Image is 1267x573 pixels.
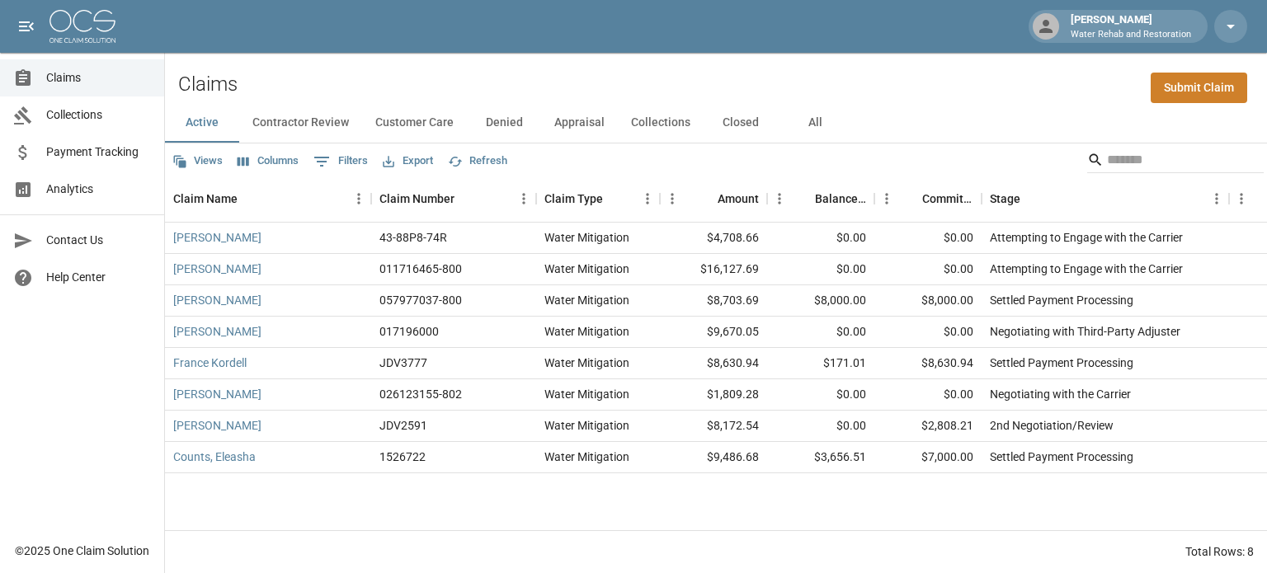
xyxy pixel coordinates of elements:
button: Menu [1204,186,1229,211]
div: Water Mitigation [544,355,629,371]
div: 011716465-800 [379,261,462,277]
button: Menu [1229,186,1254,211]
div: $8,172.54 [660,411,767,442]
div: $0.00 [874,254,982,285]
button: Show filters [309,148,372,175]
div: Water Mitigation [544,323,629,340]
button: Active [165,103,239,143]
a: [PERSON_NAME] [173,386,261,402]
div: $8,630.94 [874,348,982,379]
a: [PERSON_NAME] [173,292,261,308]
button: Refresh [444,148,511,174]
button: Views [168,148,227,174]
div: Committed Amount [922,176,973,222]
button: Collections [618,103,704,143]
a: France Kordell [173,355,247,371]
button: Sort [238,187,261,210]
button: Sort [603,187,626,210]
div: $8,703.69 [660,285,767,317]
div: JDV3777 [379,355,427,371]
div: Committed Amount [874,176,982,222]
span: Contact Us [46,232,151,249]
div: Negotiating with Third-Party Adjuster [990,323,1180,340]
img: ocs-logo-white-transparent.png [49,10,115,43]
a: [PERSON_NAME] [173,261,261,277]
div: Negotiating with the Carrier [990,386,1131,402]
div: $0.00 [767,254,874,285]
h2: Claims [178,73,238,96]
span: Claims [46,69,151,87]
div: Amount [718,176,759,222]
div: dynamic tabs [165,103,1267,143]
a: Submit Claim [1151,73,1247,103]
div: Settled Payment Processing [990,449,1133,465]
div: $9,670.05 [660,317,767,348]
span: Analytics [46,181,151,198]
button: All [778,103,852,143]
div: 2nd Negotiation/Review [990,417,1114,434]
div: Claim Number [371,176,536,222]
button: Customer Care [362,103,467,143]
div: $171.01 [767,348,874,379]
button: Sort [695,187,718,210]
button: Menu [660,186,685,211]
div: Water Mitigation [544,261,629,277]
div: $8,000.00 [874,285,982,317]
div: $1,809.28 [660,379,767,411]
span: Payment Tracking [46,143,151,161]
div: Stage [982,176,1229,222]
div: $4,708.66 [660,223,767,254]
div: $0.00 [767,411,874,442]
div: Claim Type [544,176,603,222]
div: [PERSON_NAME] [1064,12,1198,41]
div: Claim Name [165,176,371,222]
div: $0.00 [874,317,982,348]
button: Denied [467,103,541,143]
div: $0.00 [874,379,982,411]
div: $9,486.68 [660,442,767,473]
div: $8,000.00 [767,285,874,317]
div: $0.00 [767,223,874,254]
div: Balance Due [815,176,866,222]
div: 057977037-800 [379,292,462,308]
div: $8,630.94 [660,348,767,379]
button: Sort [455,187,478,210]
div: Search [1087,147,1264,176]
div: Attempting to Engage with the Carrier [990,229,1183,246]
button: open drawer [10,10,43,43]
div: $3,656.51 [767,442,874,473]
div: $7,000.00 [874,442,982,473]
span: Help Center [46,269,151,286]
div: Water Mitigation [544,292,629,308]
button: Menu [346,186,371,211]
button: Menu [874,186,899,211]
span: Collections [46,106,151,124]
button: Menu [767,186,792,211]
button: Closed [704,103,778,143]
div: $0.00 [767,317,874,348]
div: Total Rows: 8 [1185,543,1254,560]
button: Contractor Review [239,103,362,143]
div: Water Mitigation [544,386,629,402]
button: Appraisal [541,103,618,143]
button: Export [379,148,437,174]
p: Water Rehab and Restoration [1071,28,1191,42]
div: Claim Number [379,176,455,222]
div: 017196000 [379,323,439,340]
div: 43-88P8-74R [379,229,447,246]
a: [PERSON_NAME] [173,417,261,434]
div: $16,127.69 [660,254,767,285]
div: $0.00 [767,379,874,411]
div: © 2025 One Claim Solution [15,542,149,559]
button: Menu [511,186,536,211]
a: [PERSON_NAME] [173,229,261,246]
button: Sort [899,187,922,210]
div: $0.00 [874,223,982,254]
div: Water Mitigation [544,229,629,246]
div: 1526722 [379,449,426,465]
div: 026123155-802 [379,386,462,402]
button: Sort [1020,187,1043,210]
div: Claim Name [173,176,238,222]
div: Balance Due [767,176,874,222]
div: Settled Payment Processing [990,292,1133,308]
